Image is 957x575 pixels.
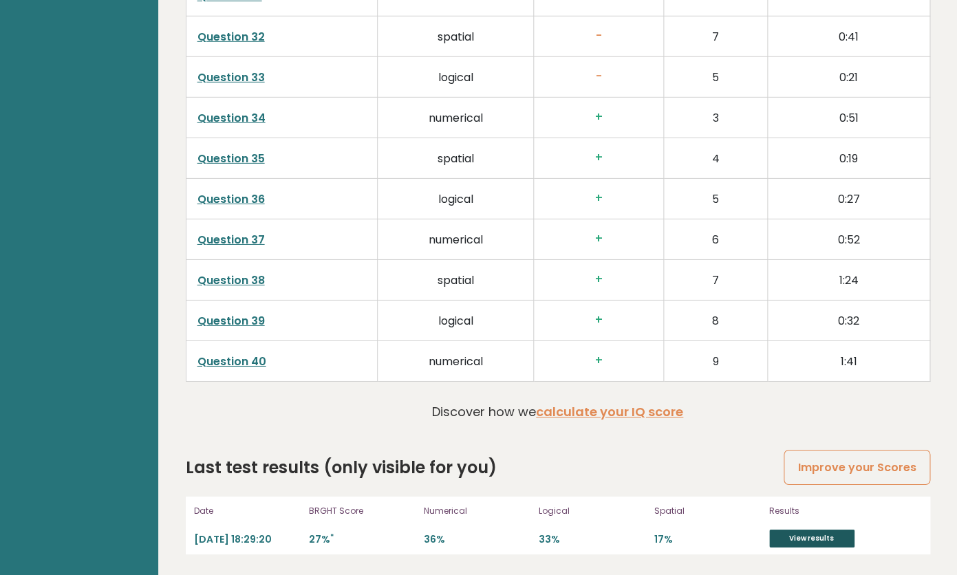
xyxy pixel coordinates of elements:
[197,313,265,329] a: Question 39
[545,151,652,165] h3: +
[545,110,652,124] h3: +
[545,69,652,84] h3: -
[377,138,534,179] td: spatial
[664,17,767,57] td: 7
[197,272,265,288] a: Question 38
[539,533,645,546] p: 33%
[539,505,645,517] p: Logical
[309,533,416,546] p: 27%
[654,505,760,517] p: Spatial
[664,260,767,301] td: 7
[186,455,497,480] h2: Last test results (only visible for you)
[545,191,652,206] h3: +
[767,138,929,179] td: 0:19
[545,232,652,246] h3: +
[767,341,929,382] td: 1:41
[767,98,929,138] td: 0:51
[784,450,929,485] a: Improve your Scores
[309,505,416,517] p: BRGHT Score
[664,138,767,179] td: 4
[767,17,929,57] td: 0:41
[424,505,530,517] p: Numerical
[769,505,914,517] p: Results
[767,179,929,219] td: 0:27
[197,69,265,85] a: Question 33
[664,219,767,260] td: 6
[377,301,534,341] td: logical
[664,301,767,341] td: 8
[377,260,534,301] td: spatial
[377,219,534,260] td: numerical
[424,533,530,546] p: 36%
[654,533,760,546] p: 17%
[767,301,929,341] td: 0:32
[194,505,301,517] p: Date
[432,402,683,421] p: Discover how we
[197,29,265,45] a: Question 32
[377,341,534,382] td: numerical
[536,403,683,420] a: calculate your IQ score
[664,57,767,98] td: 5
[197,354,266,369] a: Question 40
[377,179,534,219] td: logical
[664,98,767,138] td: 3
[545,313,652,327] h3: +
[769,530,854,547] a: View results
[545,29,652,43] h3: -
[767,219,929,260] td: 0:52
[197,232,265,248] a: Question 37
[545,354,652,368] h3: +
[194,533,301,546] p: [DATE] 18:29:20
[377,17,534,57] td: spatial
[767,57,929,98] td: 0:21
[377,98,534,138] td: numerical
[197,191,265,207] a: Question 36
[545,272,652,287] h3: +
[664,179,767,219] td: 5
[664,341,767,382] td: 9
[197,110,266,126] a: Question 34
[377,57,534,98] td: logical
[767,260,929,301] td: 1:24
[197,151,265,166] a: Question 35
